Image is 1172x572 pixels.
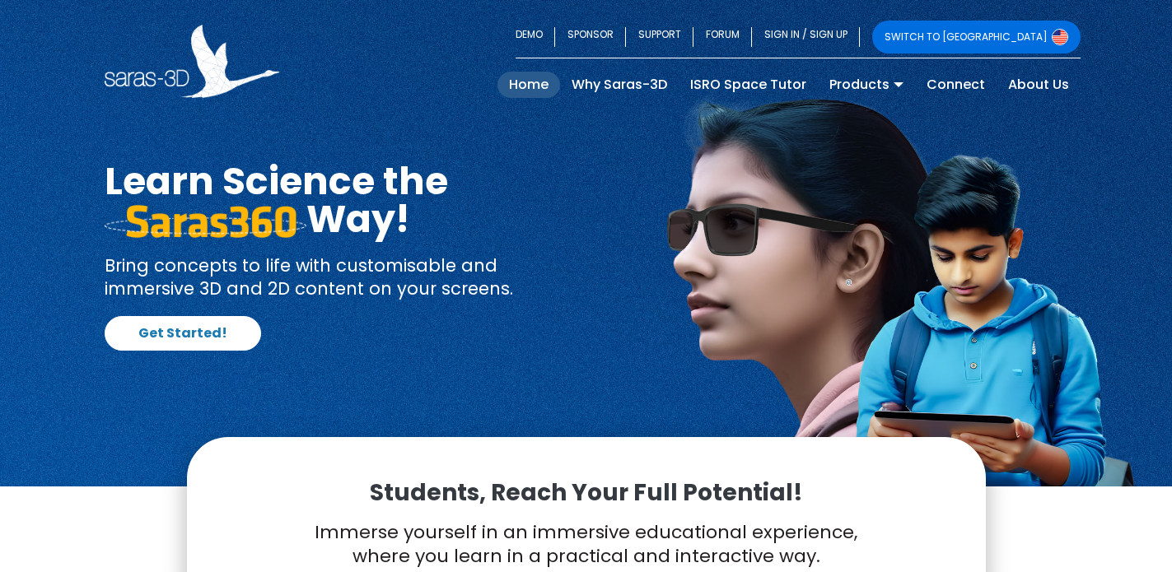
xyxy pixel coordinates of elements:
[872,21,1081,53] a: SWITCH TO [GEOGRAPHIC_DATA]
[915,72,997,98] a: Connect
[105,205,306,238] img: saras 360
[105,162,574,238] h1: Learn Science the Way!
[752,21,860,53] a: SIGN IN / SIGN UP
[555,21,626,53] a: SPONSOR
[228,478,945,508] p: Students, Reach Your Full Potential!
[516,21,555,53] a: DEMO
[693,21,752,53] a: FORUM
[626,21,693,53] a: SUPPORT
[105,316,261,351] a: Get Started!
[818,72,915,98] a: Products
[105,254,574,300] p: Bring concepts to life with customisable and immersive 3D and 2D content on your screens.
[560,72,679,98] a: Why Saras-3D
[997,72,1081,98] a: About Us
[679,72,818,98] a: ISRO Space Tutor
[228,521,945,568] p: Immerse yourself in an immersive educational experience, where you learn in a practical and inter...
[497,72,560,98] a: Home
[105,25,280,98] img: Saras 3D
[1052,29,1068,45] img: Switch to USA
